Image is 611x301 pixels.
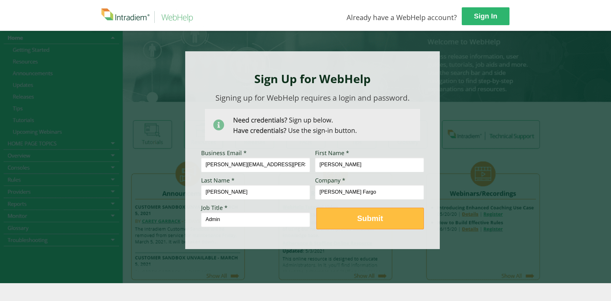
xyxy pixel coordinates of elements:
img: Need Credentials? Sign up below. Have Credentials? Use the sign-in button. [205,109,420,141]
span: Last Name * [201,176,235,184]
span: Business Email * [201,149,247,157]
span: Signing up for WebHelp requires a login and password. [215,92,410,103]
a: Sign In [462,7,509,25]
span: Job Title * [201,204,228,211]
span: Company * [315,176,345,184]
span: First Name * [315,149,349,157]
strong: Sign In [474,12,497,20]
span: Already have a WebHelp account? [347,12,457,22]
strong: Submit [357,214,383,223]
button: Submit [316,208,424,229]
strong: Sign Up for WebHelp [254,71,371,87]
